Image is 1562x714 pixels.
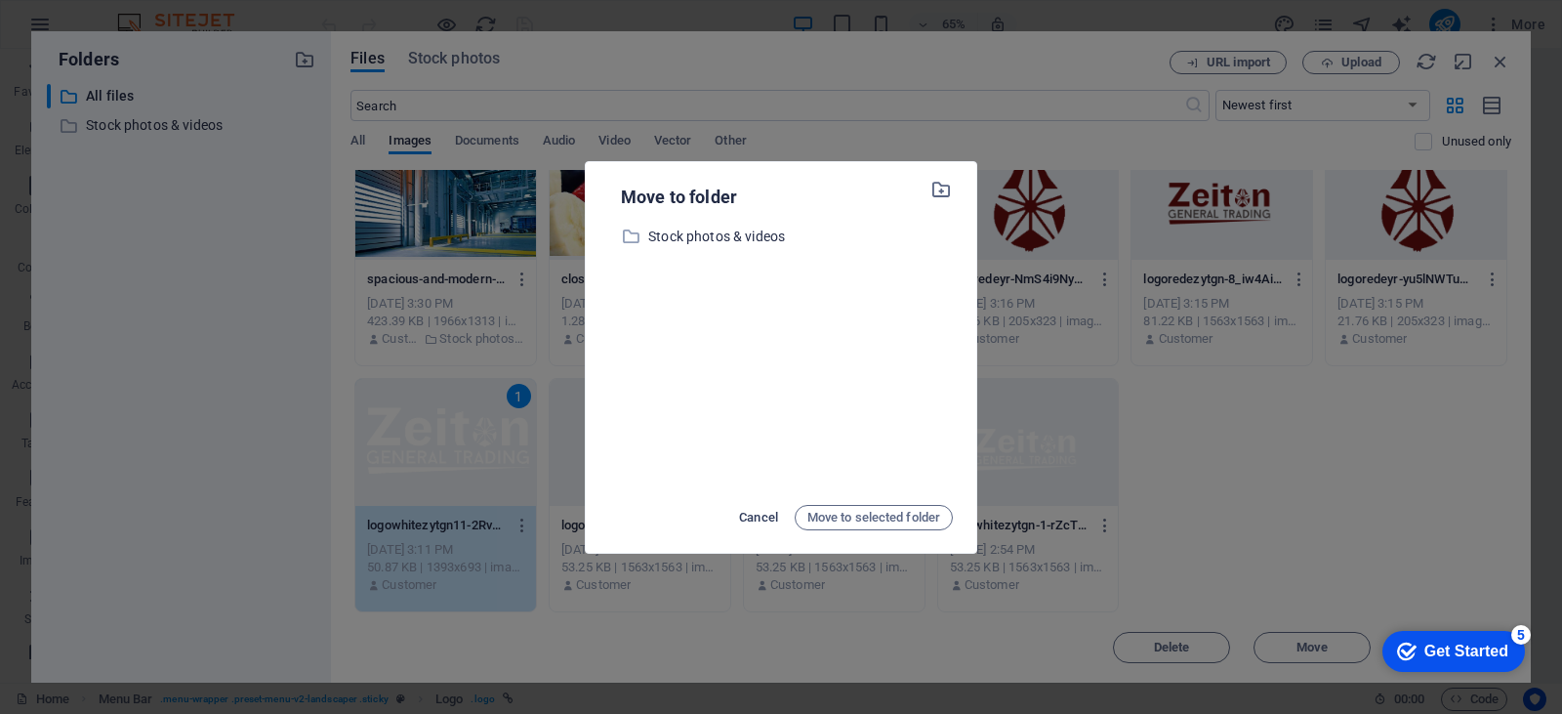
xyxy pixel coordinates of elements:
div: Get Started [58,21,142,39]
span: Move to selected folder [807,506,940,529]
div: 5 [144,4,164,23]
button: Cancel [734,502,783,533]
p: Move to folder [609,185,737,210]
div: Get Started 5 items remaining, 0% complete [16,10,158,51]
p: Stock photos & videos [648,226,953,248]
button: Move to selected folder [795,505,953,530]
span: Cancel [739,506,778,529]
